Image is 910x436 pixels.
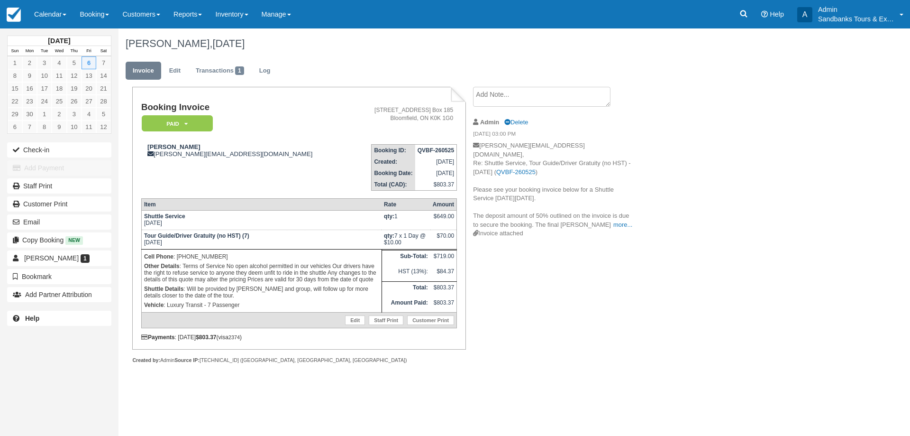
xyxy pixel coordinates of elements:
[52,82,66,95] a: 18
[52,95,66,108] a: 25
[144,286,183,292] strong: Shuttle Details
[82,56,96,69] a: 6
[37,69,52,82] a: 10
[496,168,536,176] a: QVBF-260525
[7,196,111,212] a: Customer Print
[430,281,457,297] td: $803.37
[132,357,160,363] strong: Created by:
[7,178,111,194] a: Staff Print
[37,108,52,121] a: 1
[67,82,82,95] a: 19
[8,108,22,121] a: 29
[96,95,111,108] a: 28
[174,357,200,363] strong: Source IP:
[430,199,457,211] th: Amount
[24,254,79,262] span: [PERSON_NAME]
[81,254,90,263] span: 1
[235,66,244,75] span: 1
[141,115,209,132] a: Paid
[52,108,66,121] a: 2
[613,221,632,228] a: more...
[504,119,528,126] a: Delete
[369,315,403,325] a: Staff Print
[7,250,111,266] a: [PERSON_NAME] 1
[473,229,633,238] div: Invoice attached
[144,232,249,239] strong: Tour Guide/Driver Gratuity (no HST) (7)
[430,250,457,266] td: $719.00
[8,82,22,95] a: 15
[96,56,111,69] a: 7
[372,167,415,179] th: Booking Date:
[67,108,82,121] a: 3
[141,143,351,158] div: [PERSON_NAME][EMAIL_ADDRESS][DOMAIN_NAME]
[37,121,52,133] a: 8
[345,315,365,325] a: Edit
[162,62,188,80] a: Edit
[144,284,379,300] p: : Will be provided by [PERSON_NAME] and group, will follow up for more details closer to the date...
[407,315,454,325] a: Customer Print
[82,95,96,108] a: 27
[144,252,379,261] p: : [PHONE_NUMBER]
[382,281,430,297] th: Total:
[7,160,111,176] button: Add Payment
[433,213,454,227] div: $649.00
[82,46,96,56] th: Fri
[8,121,22,133] a: 6
[82,121,96,133] a: 11
[415,156,457,167] td: [DATE]
[144,263,180,269] strong: Other Details
[37,46,52,56] th: Tue
[382,199,430,211] th: Rate
[22,108,37,121] a: 30
[142,115,213,132] em: Paid
[141,211,382,230] td: [DATE]
[126,38,794,49] h1: [PERSON_NAME],
[384,213,394,220] strong: qty
[141,199,382,211] th: Item
[473,141,633,229] p: [PERSON_NAME][EMAIL_ADDRESS][DOMAIN_NAME], Re: Shuttle Service, Tour Guide/Driver Gratuity (no HS...
[67,46,82,56] th: Thu
[189,62,251,80] a: Transactions1
[25,315,39,322] b: Help
[7,214,111,230] button: Email
[8,46,22,56] th: Sun
[22,95,37,108] a: 23
[52,121,66,133] a: 9
[212,37,245,49] span: [DATE]
[7,8,21,22] img: checkfront-main-nav-mini-logo.png
[797,7,812,22] div: A
[52,46,66,56] th: Wed
[96,121,111,133] a: 12
[252,62,278,80] a: Log
[415,179,457,191] td: $803.37
[228,334,240,340] small: 2374
[415,167,457,179] td: [DATE]
[96,108,111,121] a: 5
[67,69,82,82] a: 12
[770,10,784,18] span: Help
[7,232,111,248] button: Copy Booking New
[22,69,37,82] a: 9
[382,230,430,250] td: 7 x 1 Day @ $10.00
[52,56,66,69] a: 4
[818,5,894,14] p: Admin
[430,297,457,313] td: $803.37
[48,37,70,45] strong: [DATE]
[96,82,111,95] a: 21
[141,334,175,341] strong: Payments
[382,211,430,230] td: 1
[82,82,96,95] a: 20
[480,119,499,126] strong: Admin
[8,69,22,82] a: 8
[22,121,37,133] a: 7
[126,62,161,80] a: Invoice
[473,130,633,140] em: [DATE] 03:00 PM
[144,253,173,260] strong: Cell Phone
[82,108,96,121] a: 4
[141,102,351,112] h1: Booking Invoice
[144,302,164,308] strong: Vehicle
[7,142,111,158] button: Check-in
[382,297,430,313] th: Amount Paid:
[7,269,111,284] button: Bookmark
[147,143,200,150] strong: [PERSON_NAME]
